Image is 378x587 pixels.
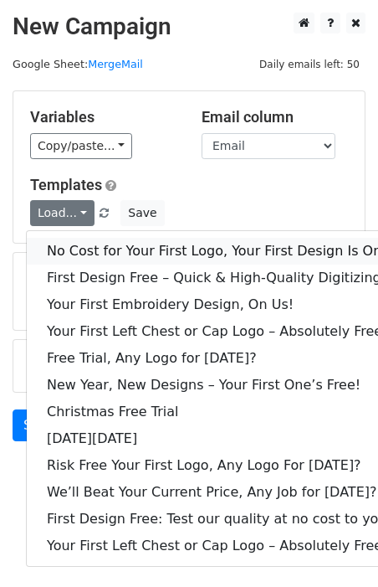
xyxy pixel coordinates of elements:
[253,58,365,70] a: Daily emails left: 50
[202,108,348,126] h5: Email column
[30,200,94,226] a: Load...
[13,13,365,41] h2: New Campaign
[30,133,132,159] a: Copy/paste...
[30,108,176,126] h5: Variables
[253,55,365,74] span: Daily emails left: 50
[30,176,102,193] a: Templates
[13,58,143,70] small: Google Sheet:
[120,200,164,226] button: Save
[294,507,378,587] iframe: Chat Widget
[88,58,143,70] a: MergeMail
[13,409,68,441] a: Send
